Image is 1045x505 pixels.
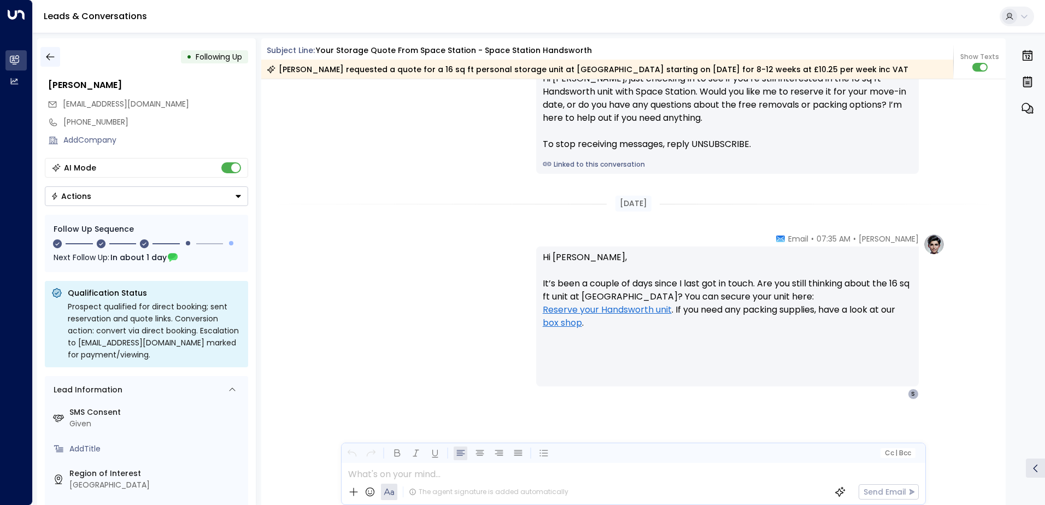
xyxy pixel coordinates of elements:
span: • [811,233,814,244]
span: Email [788,233,808,244]
a: box shop [543,316,582,330]
div: [PHONE_NUMBER] [63,116,248,128]
span: sathishsss35@gmail.com [63,98,189,110]
button: Cc|Bcc [880,448,915,459]
label: Region of Interest [69,468,244,479]
button: Redo [364,447,378,460]
a: Linked to this conversation [543,160,912,169]
div: AI Mode [64,162,96,173]
p: Qualification Status [68,287,242,298]
div: [PERSON_NAME] [48,79,248,92]
div: AddCompany [63,134,248,146]
p: Hi [PERSON_NAME], It’s been a couple of days since I last got in touch. Are you still thinking ab... [543,251,912,343]
div: Button group with a nested menu [45,186,248,206]
span: Following Up [196,51,242,62]
button: Undo [345,447,359,460]
div: Lead Information [50,384,122,396]
div: Actions [51,191,91,201]
button: Actions [45,186,248,206]
span: Subject Line: [267,45,315,56]
div: [GEOGRAPHIC_DATA] [69,479,244,491]
div: • [186,47,192,67]
a: Reserve your Handsworth unit [543,303,672,316]
div: The agent signature is added automatically [409,487,568,497]
img: profile-logo.png [923,233,945,255]
span: 07:35 AM [817,233,850,244]
div: Your storage quote from Space Station - Space Station Handsworth [316,45,592,56]
span: | [895,449,897,457]
div: Given [69,418,244,430]
span: [EMAIL_ADDRESS][DOMAIN_NAME] [63,98,189,109]
div: Prospect qualified for direct booking; sent reservation and quote links. Conversion action: conve... [68,301,242,361]
span: [PERSON_NAME] [859,233,919,244]
div: S [908,389,919,400]
label: SMS Consent [69,407,244,418]
span: Show Texts [960,52,999,62]
div: Hi [PERSON_NAME], just checking in to see if you’re still interested in the 16 sq ft Handsworth u... [543,72,912,151]
span: Cc Bcc [884,449,911,457]
div: [DATE] [615,196,651,212]
a: Leads & Conversations [44,10,147,22]
div: Next Follow Up: [54,251,239,263]
div: AddTitle [69,443,244,455]
span: • [853,233,856,244]
span: In about 1 day [110,251,167,263]
div: [PERSON_NAME] requested a quote for a 16 sq ft personal storage unit at [GEOGRAPHIC_DATA] startin... [267,64,908,75]
div: Follow Up Sequence [54,224,239,235]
